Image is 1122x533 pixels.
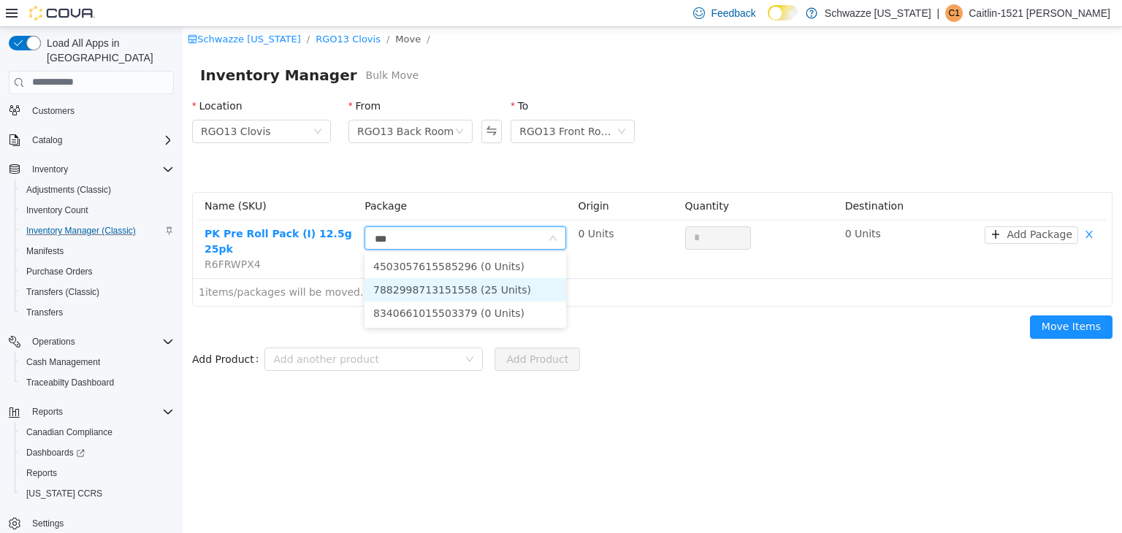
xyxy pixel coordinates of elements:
[182,251,383,275] li: 7882998713151558 (25 Units)
[26,426,112,438] span: Canadian Compliance
[20,181,117,199] a: Adjustments (Classic)
[15,442,180,463] a: Dashboards
[272,100,281,110] i: icon: down
[20,222,142,239] a: Inventory Manager (Classic)
[26,488,102,499] span: [US_STATE] CCRS
[32,406,63,418] span: Reports
[15,422,180,442] button: Canadian Compliance
[26,101,174,120] span: Customers
[20,263,99,280] a: Purchase Orders
[20,202,94,219] a: Inventory Count
[283,328,291,338] i: icon: down
[26,403,69,421] button: Reports
[9,326,82,338] label: Add Product
[20,283,105,301] a: Transfers (Classic)
[15,241,180,261] button: Manifests
[22,201,169,228] a: PK Pre Roll Pack (I) 12.5g 25pk
[26,333,174,350] span: Operations
[18,37,183,60] span: Inventory Manager
[26,225,136,237] span: Inventory Manager (Classic)
[32,336,75,348] span: Operations
[20,444,91,461] a: Dashboards
[663,201,698,212] span: 0 Units
[3,402,180,422] button: Reports
[15,463,180,483] button: Reports
[15,282,180,302] button: Transfers (Classic)
[768,5,798,20] input: Dark Mode
[15,302,180,323] button: Transfers
[20,263,174,280] span: Purchase Orders
[182,275,383,298] li: 8340661015503379 (0 Units)
[949,4,960,22] span: C1
[26,467,57,479] span: Reports
[204,7,207,18] span: /
[847,288,930,312] button: Move Items
[32,105,75,117] span: Customers
[395,173,426,185] span: Origin
[312,321,397,344] button: Add Product
[937,4,940,22] p: |
[26,131,174,149] span: Catalog
[15,200,180,221] button: Inventory Count
[969,4,1110,22] p: Caitlin-1521 [PERSON_NAME]
[896,199,917,217] button: icon: close
[133,7,198,18] a: RGO13 Clovis
[15,180,180,200] button: Adjustments (Classic)
[91,325,275,340] div: Add another product
[32,518,64,529] span: Settings
[29,6,95,20] img: Cova
[20,283,174,301] span: Transfers (Classic)
[20,485,174,502] span: Washington CCRS
[15,352,180,372] button: Cash Management
[22,173,84,185] span: Name (SKU)
[3,130,180,150] button: Catalog
[9,73,60,85] label: Location
[20,353,174,371] span: Cash Management
[32,164,68,175] span: Inventory
[16,259,180,271] span: 1 items/packages will be moved.
[3,100,180,121] button: Customers
[337,93,434,115] div: RGO13 Front Room
[26,184,111,196] span: Adjustments (Classic)
[768,20,768,21] span: Dark Mode
[20,444,174,461] span: Dashboards
[20,374,174,391] span: Traceabilty Dashboard
[20,202,174,219] span: Inventory Count
[32,134,62,146] span: Catalog
[3,159,180,180] button: Inventory
[3,331,180,352] button: Operations
[20,464,63,482] a: Reports
[26,131,68,149] button: Catalog
[328,73,346,85] label: To
[22,231,78,243] span: R6FRWPX4
[26,245,64,257] span: Manifests
[26,377,114,388] span: Traceabilty Dashboard
[26,161,74,178] button: Inventory
[20,485,108,502] a: [US_STATE] CCRS
[15,483,180,504] button: [US_STATE] CCRS
[5,7,118,18] a: icon: shopSchwazze [US_STATE]
[26,356,100,368] span: Cash Management
[20,181,174,199] span: Adjustments (Classic)
[20,464,174,482] span: Reports
[802,199,896,217] button: icon: plusAdd Package
[244,7,247,18] span: /
[26,515,69,532] a: Settings
[299,93,319,116] button: Swap
[213,7,238,18] span: Move
[26,161,174,178] span: Inventory
[20,304,69,321] a: Transfers
[26,447,85,459] span: Dashboards
[663,173,721,185] span: Destination
[18,93,88,115] span: RGO13 Clovis
[26,102,80,120] a: Customers
[435,100,443,110] i: icon: down
[20,423,174,441] span: Canadian Compliance
[20,353,106,371] a: Cash Management
[395,201,431,212] span: 0 Units
[175,93,271,115] div: RGO13 Back Room
[182,173,224,185] span: Package
[20,222,174,239] span: Inventory Manager (Classic)
[131,100,140,110] i: icon: down
[20,242,174,260] span: Manifests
